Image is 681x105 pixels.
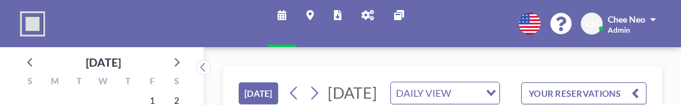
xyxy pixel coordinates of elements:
[20,11,45,36] img: organization-logo
[18,74,43,91] div: S
[43,74,67,91] div: M
[164,74,189,91] div: S
[328,83,377,102] span: [DATE]
[455,85,479,101] input: Search for option
[391,82,499,104] div: Search for option
[115,74,140,91] div: T
[140,74,164,91] div: F
[521,82,647,104] button: YOUR RESERVATIONS
[86,53,121,71] div: [DATE]
[67,74,91,91] div: T
[239,82,278,104] button: [DATE]
[586,18,598,30] span: CN
[608,14,645,25] span: Chee Neo
[393,85,454,101] span: DAILY VIEW
[608,25,630,35] span: Admin
[91,74,116,91] div: W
